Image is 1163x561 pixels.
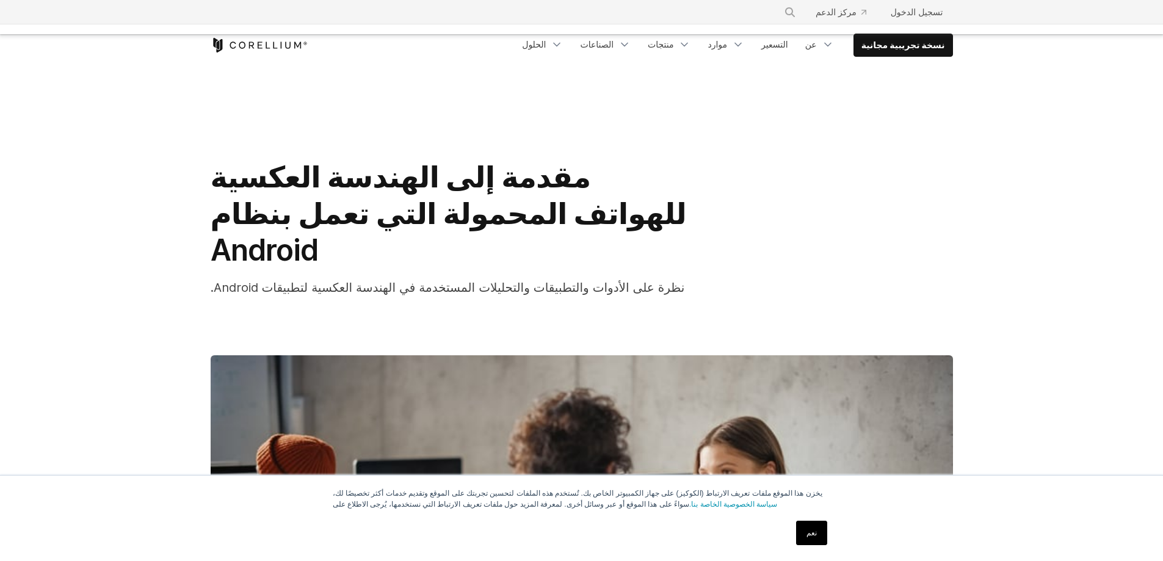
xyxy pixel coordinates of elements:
font: يخزن هذا الموقع ملفات تعريف الارتباط (الكوكيز) على جهاز الكمبيوتر الخاص بك. تُستخدم هذه الملفات ل... [333,489,822,509]
div: قائمة التنقل [515,34,952,57]
font: الحلول [522,39,546,49]
font: مقدمة إلى الهندسة العكسية للهواتف المحمولة التي تعمل بنظام Android [211,159,686,268]
font: نسخة تجريبية مجانية [861,40,945,50]
font: التسعير [761,39,788,49]
font: نعم [806,529,817,537]
font: منتجات [648,39,673,49]
a: كوريليوم هوم [211,38,308,52]
font: موارد [708,39,727,49]
font: نظرة على الأدوات والتطبيقات والتحليلات المستخدمة في الهندسة العكسية لتطبيقات Android. [211,280,685,295]
font: الصناعات [580,39,614,49]
font: عن [805,39,817,49]
a: سياسة الخصوصية الخاصة بنا. [689,500,777,509]
a: نعم [796,521,827,545]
